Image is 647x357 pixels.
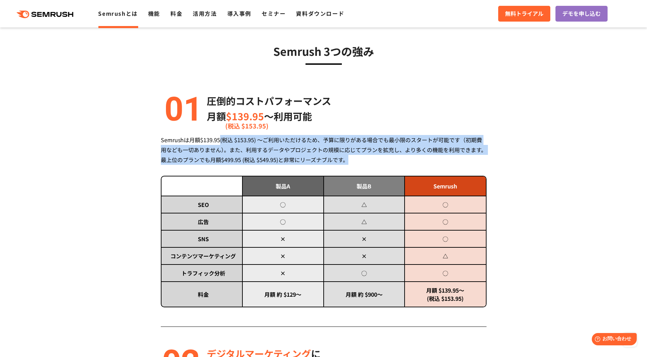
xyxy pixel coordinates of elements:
[170,9,182,17] a: 料金
[242,230,324,247] td: ×
[242,196,324,213] td: ◯
[207,93,331,109] p: 圧倒的コストパフォーマンス
[193,9,217,17] a: 活用方法
[296,9,344,17] a: 資料ダウンロード
[262,9,286,17] a: セミナー
[161,196,243,213] td: SEO
[505,9,543,18] span: 無料トライアル
[148,9,160,17] a: 機能
[161,213,243,230] td: 広告
[161,264,243,282] td: トラフィック分析
[405,264,486,282] td: ◯
[242,282,324,307] td: 月額 約 $129～
[227,9,251,17] a: 導入事例
[225,118,268,134] span: (税込 $153.95)
[405,196,486,213] td: ◯
[242,247,324,264] td: ×
[324,264,405,282] td: ◯
[405,230,486,247] td: ◯
[161,42,487,60] h3: Semrush 3つの強み
[161,282,243,307] td: 料金
[242,176,324,196] td: 製品A
[161,93,202,124] img: alt
[562,9,601,18] span: デモを申し込む
[555,6,608,22] a: デモを申し込む
[324,213,405,230] td: △
[498,6,550,22] a: 無料トライアル
[586,330,639,349] iframe: Help widget launcher
[207,109,331,124] p: 月額 〜利用可能
[405,176,486,196] td: Semrush
[324,196,405,213] td: △
[242,213,324,230] td: ◯
[405,213,486,230] td: ◯
[405,282,486,307] td: 月額 $139.95～ (税込 $153.95)
[161,230,243,247] td: SNS
[161,135,487,165] div: Semrushは月額$139.95(税込 $153.95) ～ご利用いただけるため、予算に限りがある場合でも最小限のスタートが可能です（初期費用なども一切ありません）。また、利用するデータやプロ...
[226,109,264,123] span: $139.95
[242,264,324,282] td: ×
[324,230,405,247] td: ×
[324,247,405,264] td: ×
[324,176,405,196] td: 製品B
[324,282,405,307] td: 月額 約 $900～
[405,247,486,264] td: △
[161,247,243,264] td: コンテンツマーケティング
[98,9,137,17] a: Semrushとは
